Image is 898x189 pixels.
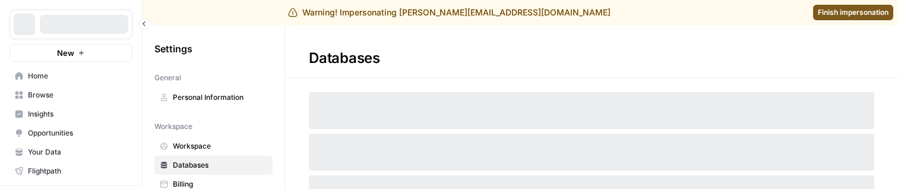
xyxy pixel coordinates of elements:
[288,7,611,18] div: Warning! Impersonating [PERSON_NAME][EMAIL_ADDRESS][DOMAIN_NAME]
[154,88,273,107] a: Personal Information
[10,86,132,105] a: Browse
[10,105,132,124] a: Insights
[10,124,132,143] a: Opportunities
[28,90,127,100] span: Browse
[154,73,181,83] span: General
[28,128,127,138] span: Opportunities
[154,137,273,156] a: Workspace
[10,67,132,86] a: Home
[10,143,132,162] a: Your Data
[285,49,898,68] div: Databases
[818,7,888,18] span: Finish impersonation
[173,141,267,152] span: Workspace
[173,160,267,171] span: Databases
[10,44,132,62] button: New
[154,156,273,175] a: Databases
[10,162,132,181] a: Flightpath
[173,92,267,103] span: Personal Information
[28,147,127,157] span: Your Data
[28,71,127,81] span: Home
[154,121,192,132] span: Workspace
[813,5,893,20] a: Finish impersonation
[28,166,127,177] span: Flightpath
[28,109,127,119] span: Insights
[154,42,192,56] span: Settings
[57,47,74,59] span: New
